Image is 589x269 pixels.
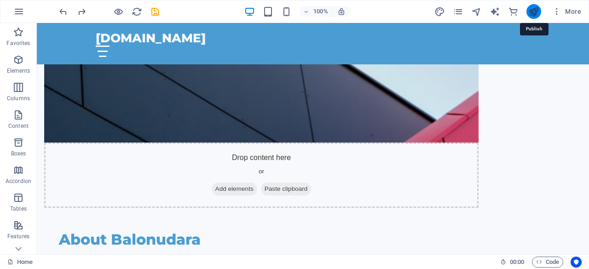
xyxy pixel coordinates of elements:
p: Elements [7,67,30,74]
i: Save (Ctrl+S) [150,6,161,17]
span: 00 00 [510,257,524,268]
p: Favorites [6,40,30,47]
i: Redo: Move elements (Ctrl+Y, ⌘+Y) [76,6,87,17]
span: : [516,258,518,265]
p: Accordion [6,177,31,185]
a: Click to cancel selection. Double-click to open Pages [7,257,33,268]
i: Undo: Move elements (Ctrl+Z) [58,6,69,17]
button: More [549,4,585,19]
span: Paste clipboard [224,160,275,172]
button: reload [131,6,142,17]
i: Commerce [508,6,519,17]
p: Tables [10,205,27,212]
i: Navigator [471,6,482,17]
button: undo [58,6,69,17]
span: Add elements [175,160,220,172]
button: redo [76,6,87,17]
button: commerce [508,6,519,17]
h6: 100% [313,6,328,17]
button: Code [532,257,563,268]
h6: Session time [500,257,525,268]
i: Reload page [132,6,142,17]
button: pages [453,6,464,17]
button: 100% [300,6,332,17]
p: Columns [7,95,30,102]
p: Boxes [11,150,26,157]
button: navigator [471,6,482,17]
i: Pages (Ctrl+Alt+S) [453,6,463,17]
span: More [552,7,581,16]
button: Click here to leave preview mode and continue editing [113,6,124,17]
i: Design (Ctrl+Alt+Y) [434,6,445,17]
i: AI Writer [490,6,500,17]
button: text_generator [490,6,501,17]
p: Features [7,233,29,240]
button: design [434,6,445,17]
button: publish [526,4,541,19]
button: Usercentrics [571,257,582,268]
span: Code [536,257,559,268]
div: Drop content here [7,120,442,185]
button: save [150,6,161,17]
p: Content [8,122,29,130]
i: On resize automatically adjust zoom level to fit chosen device. [337,7,346,16]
